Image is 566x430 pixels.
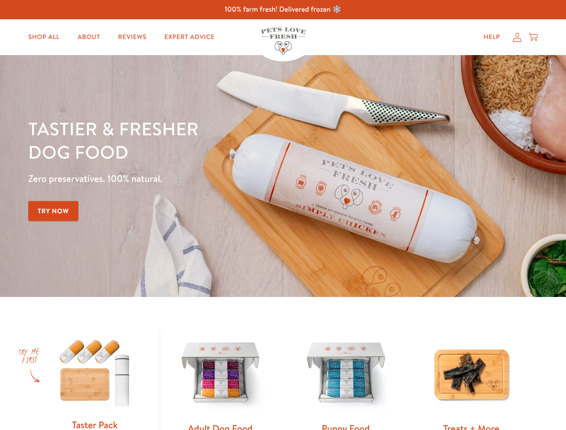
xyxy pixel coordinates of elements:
a: Try Now [28,201,78,221]
p: Zero preservatives. 100% natural. [28,171,368,187]
a: Shop All [21,28,67,46]
a: Reviews [111,28,153,46]
a: About [70,28,107,46]
a: Expert Advice [157,28,222,46]
img: Pets Love Fresh [261,27,306,55]
a: Help [476,28,507,46]
h1: Tastier & fresher dog food [28,117,368,163]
